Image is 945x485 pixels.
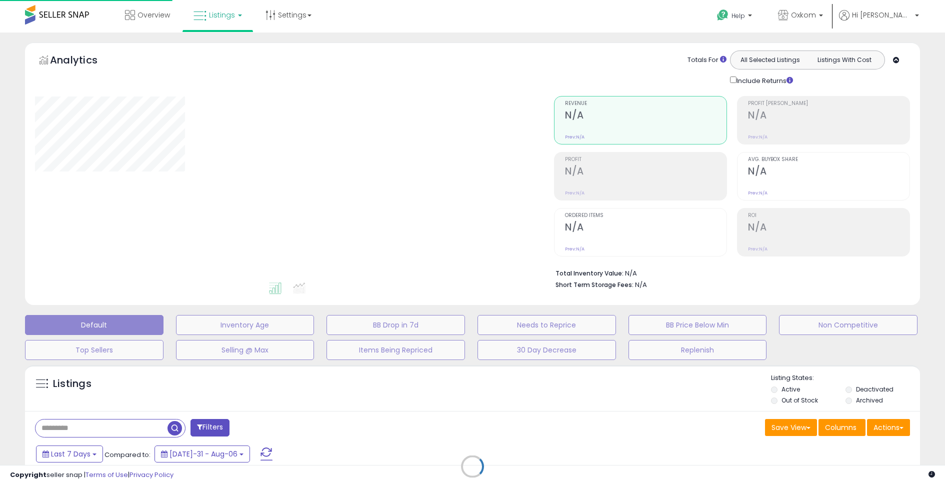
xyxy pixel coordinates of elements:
[852,10,912,20] span: Hi [PERSON_NAME]
[176,340,314,360] button: Selling @ Max
[791,10,816,20] span: Oxkom
[565,221,726,235] h2: N/A
[326,315,465,335] button: BB Drop in 7d
[748,109,909,123] h2: N/A
[748,246,767,252] small: Prev: N/A
[839,10,919,32] a: Hi [PERSON_NAME]
[10,470,173,480] div: seller snap | |
[209,10,235,20] span: Listings
[326,340,465,360] button: Items Being Repriced
[748,101,909,106] span: Profit [PERSON_NAME]
[807,53,881,66] button: Listings With Cost
[709,1,762,32] a: Help
[477,340,616,360] button: 30 Day Decrease
[722,74,805,86] div: Include Returns
[565,246,584,252] small: Prev: N/A
[565,190,584,196] small: Prev: N/A
[565,134,584,140] small: Prev: N/A
[635,280,647,289] span: N/A
[748,221,909,235] h2: N/A
[565,213,726,218] span: Ordered Items
[748,190,767,196] small: Prev: N/A
[733,53,807,66] button: All Selected Listings
[748,157,909,162] span: Avg. Buybox Share
[628,340,767,360] button: Replenish
[555,266,902,278] li: N/A
[716,9,729,21] i: Get Help
[565,109,726,123] h2: N/A
[176,315,314,335] button: Inventory Age
[50,53,117,69] h5: Analytics
[779,315,917,335] button: Non Competitive
[565,165,726,179] h2: N/A
[10,470,46,479] strong: Copyright
[565,101,726,106] span: Revenue
[748,165,909,179] h2: N/A
[137,10,170,20] span: Overview
[687,55,726,65] div: Totals For
[748,134,767,140] small: Prev: N/A
[748,213,909,218] span: ROI
[25,315,163,335] button: Default
[477,315,616,335] button: Needs to Reprice
[555,269,623,277] b: Total Inventory Value:
[565,157,726,162] span: Profit
[25,340,163,360] button: Top Sellers
[731,11,745,20] span: Help
[628,315,767,335] button: BB Price Below Min
[555,280,633,289] b: Short Term Storage Fees:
